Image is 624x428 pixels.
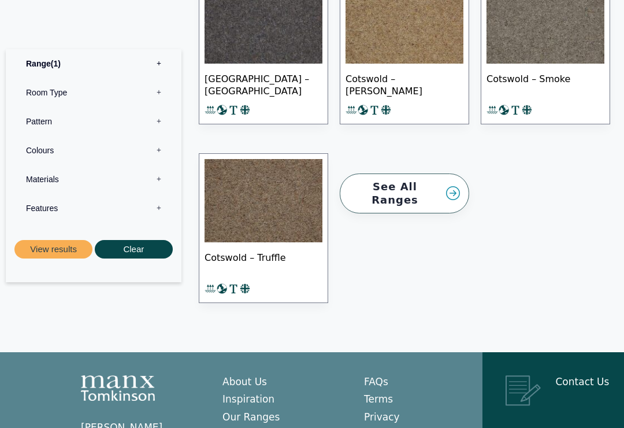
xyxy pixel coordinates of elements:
[14,78,173,107] label: Room Type
[486,64,604,105] span: Cotswold – Smoke
[51,59,61,68] span: 1
[346,64,463,105] span: Cotswold – [PERSON_NAME]
[340,174,469,214] a: See All Ranges
[205,64,322,105] span: [GEOGRAPHIC_DATA] – [GEOGRAPHIC_DATA]
[81,376,155,401] img: Manx Tomkinson Logo
[199,154,328,304] a: Cotswold – Truffle
[14,165,173,194] label: Materials
[556,377,610,388] a: Contact Us
[364,394,393,405] a: Terms
[14,136,173,165] label: Colours
[222,394,274,405] a: Inspiration
[364,377,388,388] a: FAQs
[14,107,173,136] label: Pattern
[364,412,400,423] a: Privacy
[95,240,173,259] button: Clear
[222,377,267,388] a: About Us
[222,412,280,423] a: Our Ranges
[14,194,173,223] label: Features
[205,160,322,243] img: Cotswold - Truffle
[14,240,92,259] button: View results
[14,49,173,78] label: Range
[205,243,322,283] span: Cotswold – Truffle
